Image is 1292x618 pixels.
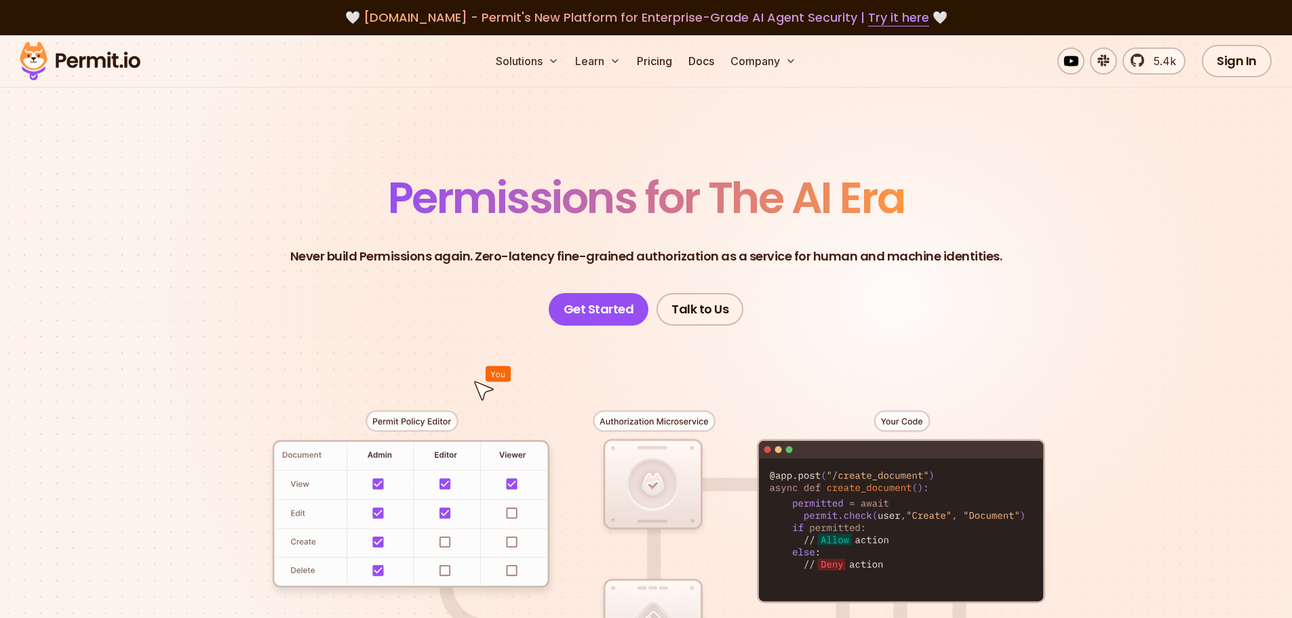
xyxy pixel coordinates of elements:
span: Permissions for The AI Era [388,168,905,228]
a: Try it here [868,9,929,26]
a: Talk to Us [657,293,743,326]
span: 5.4k [1146,53,1176,69]
p: Never build Permissions again. Zero-latency fine-grained authorization as a service for human and... [290,247,1002,266]
button: Company [725,47,802,75]
a: Pricing [631,47,678,75]
span: [DOMAIN_NAME] - Permit's New Platform for Enterprise-Grade AI Agent Security | [364,9,929,26]
img: Permit logo [14,38,146,84]
a: Docs [683,47,720,75]
a: 5.4k [1122,47,1186,75]
a: Get Started [549,293,649,326]
div: 🤍 🤍 [33,8,1259,27]
button: Solutions [490,47,564,75]
button: Learn [570,47,626,75]
a: Sign In [1202,45,1272,77]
